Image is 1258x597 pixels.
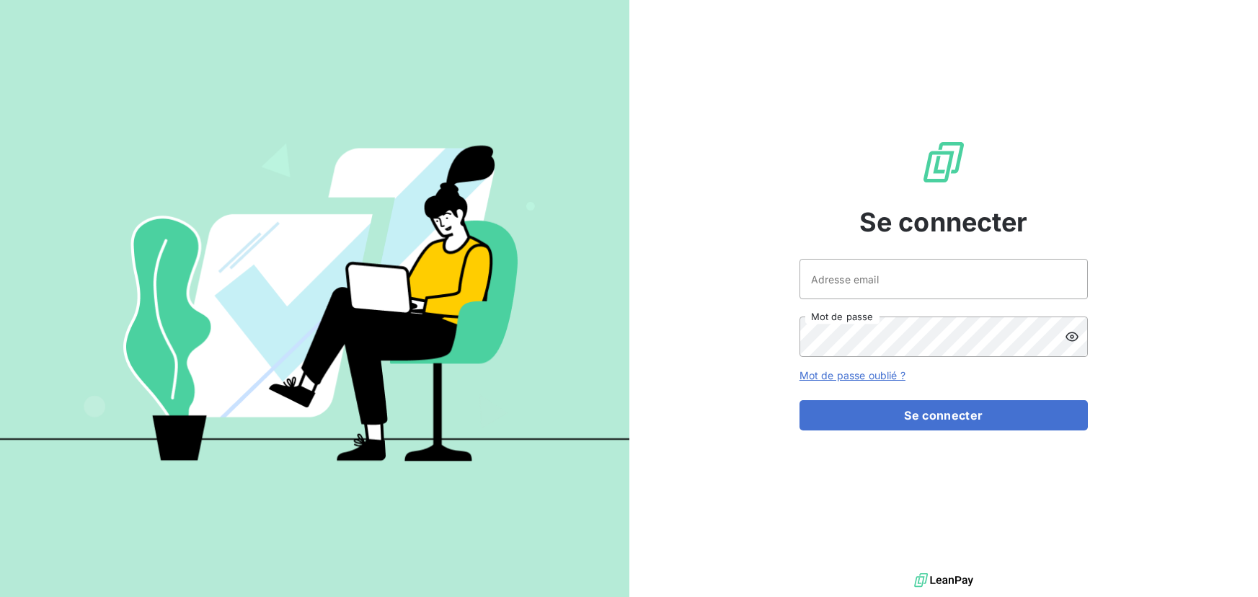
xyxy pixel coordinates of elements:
[859,203,1028,242] span: Se connecter
[799,259,1088,299] input: placeholder
[799,369,905,381] a: Mot de passe oublié ?
[914,570,973,591] img: logo
[921,139,967,185] img: Logo LeanPay
[799,400,1088,430] button: Se connecter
